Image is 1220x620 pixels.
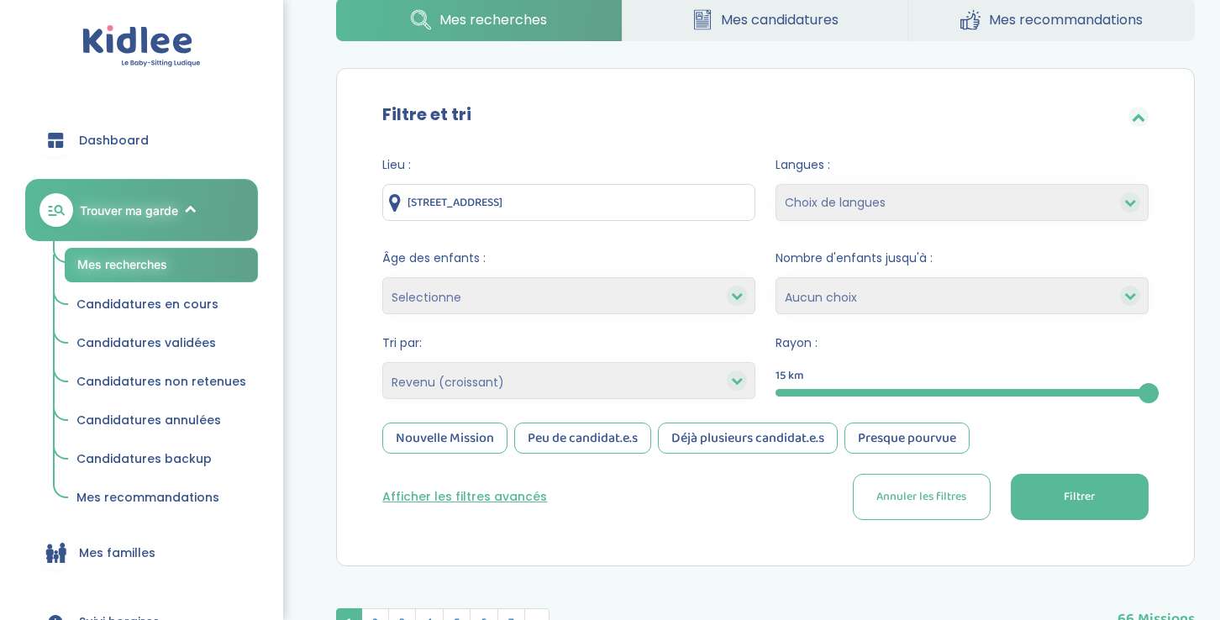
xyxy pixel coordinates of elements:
[382,250,755,267] span: Âge des enfants :
[776,334,1149,352] span: Rayon :
[80,202,178,219] span: Trouver ma garde
[776,367,804,385] span: 15 km
[25,179,258,241] a: Trouver ma garde
[79,132,149,150] span: Dashboard
[382,334,755,352] span: Tri par:
[82,25,201,68] img: logo.svg
[65,289,258,321] a: Candidatures en cours
[77,257,167,271] span: Mes recherches
[76,373,246,390] span: Candidatures non retenues
[382,488,547,506] button: Afficher les filtres avancés
[65,405,258,437] a: Candidatures annulées
[65,482,258,514] a: Mes recommandations
[721,9,839,30] span: Mes candidatures
[76,334,216,351] span: Candidatures validées
[989,9,1143,30] span: Mes recommandations
[439,9,547,30] span: Mes recherches
[382,156,755,174] span: Lieu :
[514,423,651,454] div: Peu de candidat.e.s
[76,450,212,467] span: Candidatures backup
[65,366,258,398] a: Candidatures non retenues
[382,184,755,221] input: Ville ou code postale
[65,328,258,360] a: Candidatures validées
[25,110,258,171] a: Dashboard
[76,489,219,506] span: Mes recommandations
[76,296,218,313] span: Candidatures en cours
[65,248,258,282] a: Mes recherches
[79,544,155,562] span: Mes familles
[876,488,966,506] span: Annuler les filtres
[776,156,1149,174] span: Langues :
[658,423,838,454] div: Déjà plusieurs candidat.e.s
[65,444,258,476] a: Candidatures backup
[25,523,258,583] a: Mes familles
[382,102,471,127] label: Filtre et tri
[776,250,1149,267] span: Nombre d'enfants jusqu'à :
[382,423,507,454] div: Nouvelle Mission
[1064,488,1095,506] span: Filtrer
[76,412,221,428] span: Candidatures annulées
[1011,474,1149,520] button: Filtrer
[853,474,991,520] button: Annuler les filtres
[844,423,970,454] div: Presque pourvue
